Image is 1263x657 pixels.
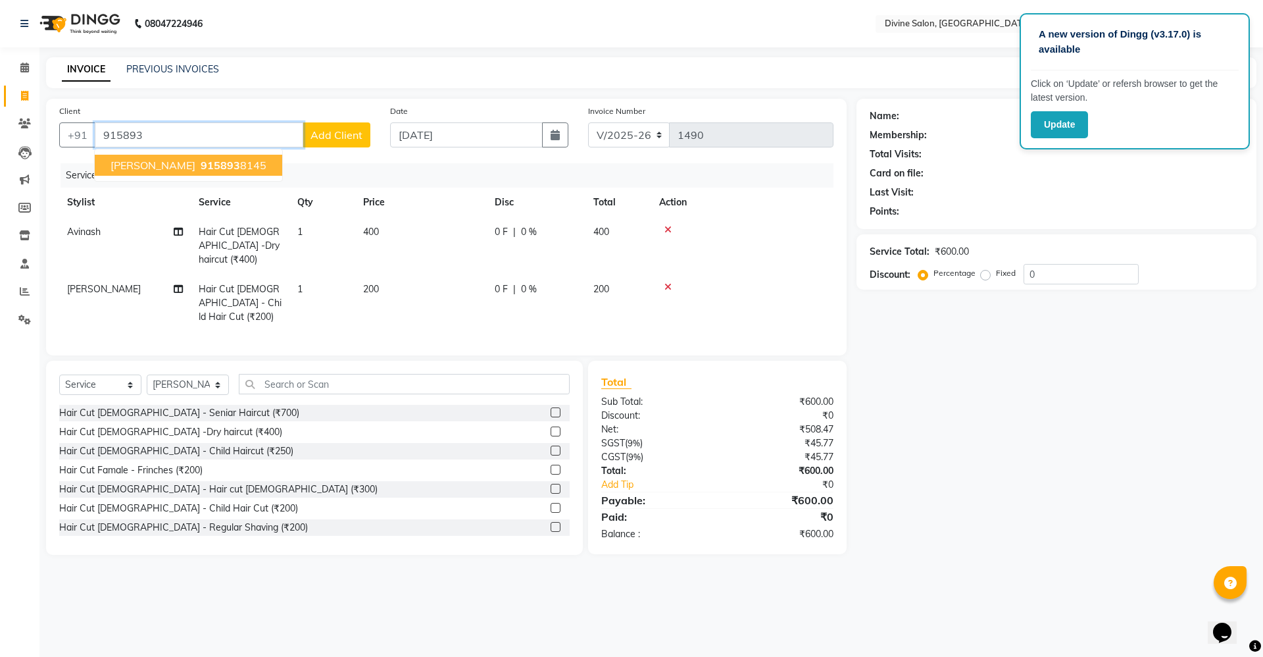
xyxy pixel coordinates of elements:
[355,188,487,217] th: Price
[59,483,378,496] div: Hair Cut [DEMOGRAPHIC_DATA] - Hair cut [DEMOGRAPHIC_DATA] (₹300)
[591,395,717,409] div: Sub Total:
[67,226,101,238] span: Avinash
[145,5,203,42] b: 08047224946
[487,188,585,217] th: Disc
[289,188,355,217] th: Qty
[591,527,717,541] div: Balance :
[363,226,379,238] span: 400
[297,226,303,238] span: 1
[59,521,308,535] div: Hair Cut [DEMOGRAPHIC_DATA] - Regular Shaving (₹200)
[996,267,1016,279] label: Fixed
[935,245,969,259] div: ₹600.00
[588,105,645,117] label: Invoice Number
[363,283,379,295] span: 200
[191,188,289,217] th: Service
[59,502,298,515] div: Hair Cut [DEMOGRAPHIC_DATA] - Child Hair Cut (₹200)
[59,188,191,217] th: Stylist
[717,450,843,464] div: ₹45.77
[717,509,843,525] div: ₹0
[513,225,516,239] span: |
[198,159,266,172] ngb-highlight: 8145
[601,437,625,449] span: SGST
[521,282,537,296] span: 0 %
[59,463,203,477] div: Hair Cut Famale - Frinches (₹200)
[591,450,717,464] div: ( )
[521,225,537,239] span: 0 %
[61,163,843,188] div: Services
[67,283,141,295] span: [PERSON_NAME]
[59,406,299,420] div: Hair Cut [DEMOGRAPHIC_DATA] - Seniar Haircut (₹700)
[591,423,717,436] div: Net:
[870,245,929,259] div: Service Total:
[870,147,922,161] div: Total Visits:
[1039,27,1231,57] p: A new version of Dingg (v3.17.0) is available
[628,438,640,448] span: 9%
[593,283,609,295] span: 200
[591,436,717,450] div: ( )
[717,436,843,450] div: ₹45.77
[601,451,626,463] span: CGST
[870,128,927,142] div: Membership:
[591,478,738,492] a: Add Tip
[59,425,282,439] div: Hair Cut [DEMOGRAPHIC_DATA] -Dry haircut (₹400)
[199,226,280,265] span: Hair Cut [DEMOGRAPHIC_DATA] -Dry haircut (₹400)
[495,282,508,296] span: 0 F
[591,409,717,423] div: Discount:
[495,225,508,239] span: 0 F
[59,122,96,147] button: +91
[62,58,111,82] a: INVOICE
[717,423,843,436] div: ₹508.47
[111,159,195,172] span: [PERSON_NAME]
[591,509,717,525] div: Paid:
[651,188,833,217] th: Action
[310,128,362,142] span: Add Client
[870,167,924,180] div: Card on file:
[390,105,408,117] label: Date
[593,226,609,238] span: 400
[585,188,651,217] th: Total
[717,492,843,508] div: ₹600.00
[126,63,219,75] a: PREVIOUS INVOICES
[303,122,370,147] button: Add Client
[1208,604,1250,644] iframe: chat widget
[870,186,914,199] div: Last Visit:
[870,109,899,123] div: Name:
[59,444,293,458] div: Hair Cut [DEMOGRAPHIC_DATA] - Child Haircut (₹250)
[513,282,516,296] span: |
[59,105,80,117] label: Client
[717,527,843,541] div: ₹600.00
[717,409,843,423] div: ₹0
[628,452,641,462] span: 9%
[201,159,240,172] span: 915893
[95,122,303,147] input: Search by Name/Mobile/Email/Code
[933,267,976,279] label: Percentage
[601,375,631,389] span: Total
[1031,77,1239,105] p: Click on ‘Update’ or refersh browser to get the latest version.
[297,283,303,295] span: 1
[717,464,843,478] div: ₹600.00
[738,478,843,492] div: ₹0
[591,464,717,478] div: Total:
[34,5,124,42] img: logo
[1031,111,1088,138] button: Update
[870,268,910,282] div: Discount:
[239,374,570,394] input: Search or Scan
[591,492,717,508] div: Payable:
[199,283,282,323] span: Hair Cut [DEMOGRAPHIC_DATA] - Child Hair Cut (₹200)
[870,205,899,219] div: Points:
[717,395,843,409] div: ₹600.00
